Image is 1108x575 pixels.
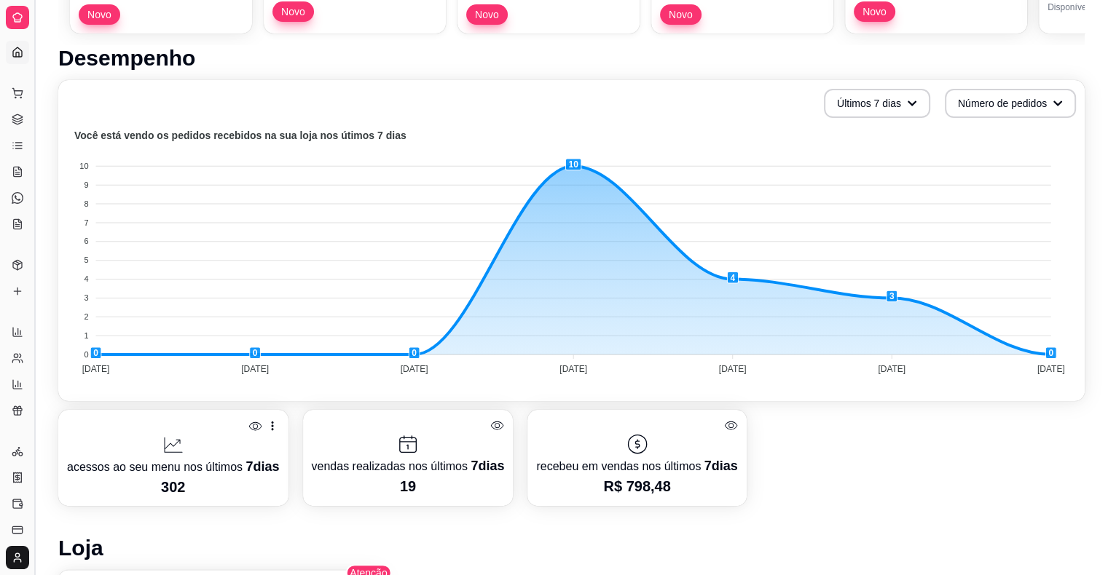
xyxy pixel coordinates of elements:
tspan: [DATE] [241,364,269,374]
h1: Loja [58,535,1085,561]
p: R$ 798,48 [536,476,737,496]
tspan: 7 [84,218,88,227]
span: 7 dias [245,459,279,474]
tspan: [DATE] [559,364,587,374]
tspan: 0 [84,350,88,359]
p: recebeu em vendas nos últimos [536,456,737,476]
tspan: 2 [84,312,88,321]
tspan: [DATE] [1037,364,1065,374]
span: Novo [82,7,117,22]
tspan: [DATE] [878,364,905,374]
tspan: [DATE] [719,364,747,374]
tspan: [DATE] [82,364,110,374]
button: Número de pedidos [945,89,1076,118]
span: Novo [663,7,699,22]
tspan: 5 [84,255,88,264]
tspan: 6 [84,237,88,245]
span: 7 dias [471,459,504,473]
p: acessos ao seu menu nos últimos [67,456,280,477]
p: 302 [67,477,280,497]
tspan: 10 [79,162,88,170]
p: vendas realizadas nos últimos [312,456,505,476]
span: 7 dias [704,459,738,473]
tspan: 9 [84,181,88,189]
h1: Desempenho [58,45,1085,71]
text: Você está vendo os pedidos recebidos na sua loja nos útimos 7 dias [74,130,406,141]
tspan: 4 [84,274,88,283]
tspan: [DATE] [401,364,428,374]
tspan: 3 [84,293,88,302]
span: Novo [857,4,892,19]
span: Novo [469,7,505,22]
button: Últimos 7 dias [824,89,930,118]
tspan: 1 [84,331,88,340]
p: 19 [312,476,505,496]
tspan: 8 [84,199,88,208]
span: Novo [275,4,311,19]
